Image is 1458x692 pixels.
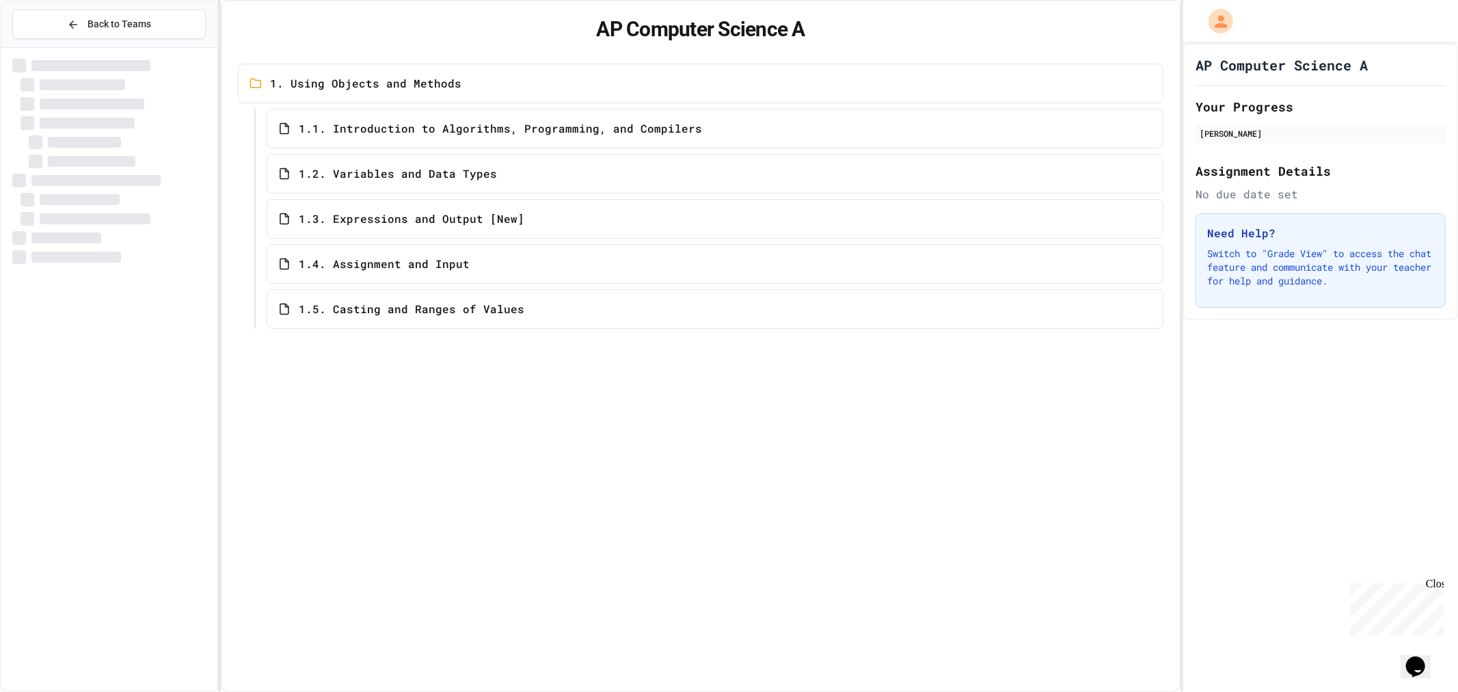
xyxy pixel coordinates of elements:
span: Back to Teams [87,17,151,31]
div: No due date set [1196,186,1446,202]
a: 1.4. Assignment and Input [267,244,1164,284]
span: 1.2. Variables and Data Types [299,165,497,182]
a: 1.5. Casting and Ranges of Values [267,289,1164,329]
span: 1.3. Expressions and Output [New] [299,211,524,227]
h3: Need Help? [1207,225,1434,241]
div: My Account [1194,5,1237,37]
a: 1.2. Variables and Data Types [267,154,1164,194]
a: 1.1. Introduction to Algorithms, Programming, and Compilers [267,109,1164,148]
h1: AP Computer Science A [1196,55,1368,75]
div: [PERSON_NAME] [1200,127,1442,139]
iframe: chat widget [1401,637,1444,678]
h1: AP Computer Science A [238,17,1164,42]
h2: Assignment Details [1196,161,1446,181]
div: Chat with us now!Close [5,5,94,87]
iframe: chat widget [1345,578,1444,636]
a: 1.3. Expressions and Output [New] [267,199,1164,239]
span: 1.1. Introduction to Algorithms, Programming, and Compilers [299,120,702,137]
span: 1. Using Objects and Methods [270,75,461,92]
span: 1.5. Casting and Ranges of Values [299,301,524,317]
span: 1.4. Assignment and Input [299,256,470,272]
button: Back to Teams [12,10,206,39]
p: Switch to "Grade View" to access the chat feature and communicate with your teacher for help and ... [1207,247,1434,288]
h2: Your Progress [1196,97,1446,116]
